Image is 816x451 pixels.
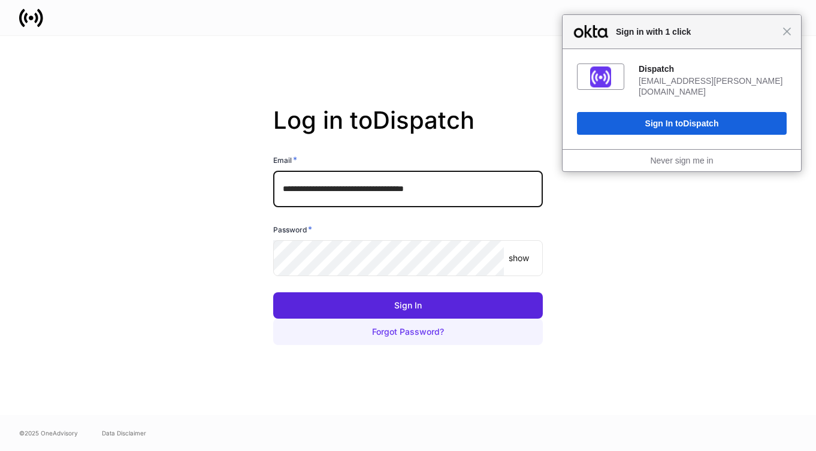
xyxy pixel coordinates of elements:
span: © 2025 OneAdvisory [19,428,78,438]
h6: Password [273,223,312,235]
h2: Log in to Dispatch [273,106,543,154]
div: Dispatch [639,63,787,74]
div: Sign In [394,299,422,311]
h6: Email [273,154,297,166]
span: Dispatch [683,119,718,128]
button: Forgot Password? [273,319,543,345]
div: Forgot Password? [372,326,444,338]
a: Never sign me in [650,156,713,165]
p: show [509,252,529,264]
button: Sign In toDispatch [577,112,787,135]
div: [EMAIL_ADDRESS][PERSON_NAME][DOMAIN_NAME] [639,75,787,97]
img: fs01jxrofoggULhDH358 [590,66,611,87]
span: Close [782,27,791,36]
span: Sign in with 1 click [610,25,782,39]
a: Data Disclaimer [102,428,146,438]
button: Sign In [273,292,543,319]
